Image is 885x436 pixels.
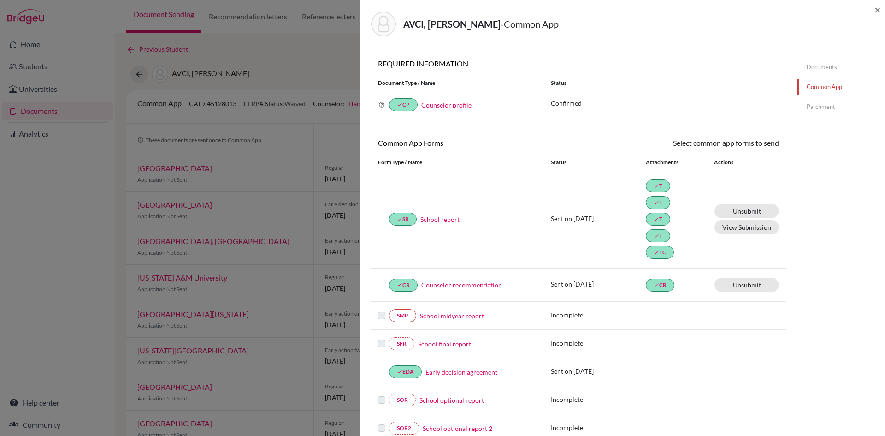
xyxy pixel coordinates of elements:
i: done [397,282,402,287]
i: done [397,216,402,222]
div: Select common app forms to send [578,137,786,149]
i: done [654,183,659,189]
a: doneT [646,229,670,242]
p: Sent on [DATE] [551,279,646,289]
i: done [654,200,659,205]
strong: AVCI, [PERSON_NAME] [403,18,501,30]
a: SFR [389,337,414,350]
a: doneCR [646,279,674,292]
p: Incomplete [551,394,646,404]
a: Documents [797,59,885,75]
i: done [654,250,659,255]
button: Close [874,4,881,15]
a: doneT [646,196,670,209]
div: Status [544,79,786,87]
a: SOR [389,394,416,406]
a: School midyear report [420,311,484,321]
a: Common App [797,79,885,95]
a: doneT [646,179,670,192]
a: School optional report [419,395,484,405]
p: Incomplete [551,423,646,432]
a: School report [420,215,460,224]
h6: REQUIRED INFORMATION [371,59,786,68]
span: × [874,3,881,16]
i: done [654,233,659,239]
a: Unsubmit [714,204,779,218]
span: - Common App [501,18,559,30]
a: Parchment [797,99,885,115]
p: Confirmed [551,98,779,108]
i: done [654,282,659,287]
a: SMR [389,309,416,322]
a: doneCP [389,98,418,111]
div: Actions [703,158,760,167]
a: Counselor profile [421,101,472,109]
a: doneCR [389,279,418,292]
a: Counselor recommendation [421,280,502,290]
a: Unsubmit [714,278,779,292]
p: Sent on [DATE] [551,366,646,376]
a: doneEDA [389,365,422,378]
i: done [397,369,402,375]
a: School final report [418,339,471,349]
i: done [397,102,402,108]
a: Early decision agreement [425,367,497,377]
a: doneTC [646,246,674,259]
a: doneT [646,213,670,226]
a: SOR2 [389,422,419,435]
p: Incomplete [551,338,646,348]
a: doneSR [389,213,417,226]
div: Attachments [646,158,703,167]
p: Sent on [DATE] [551,214,646,223]
button: View Submission [714,220,779,234]
a: School optional report 2 [423,424,492,433]
h6: Common App Forms [371,138,578,147]
div: Form Type / Name [371,158,544,167]
p: Incomplete [551,310,646,320]
div: Document Type / Name [371,79,544,87]
i: done [654,216,659,222]
div: Status [551,158,646,167]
